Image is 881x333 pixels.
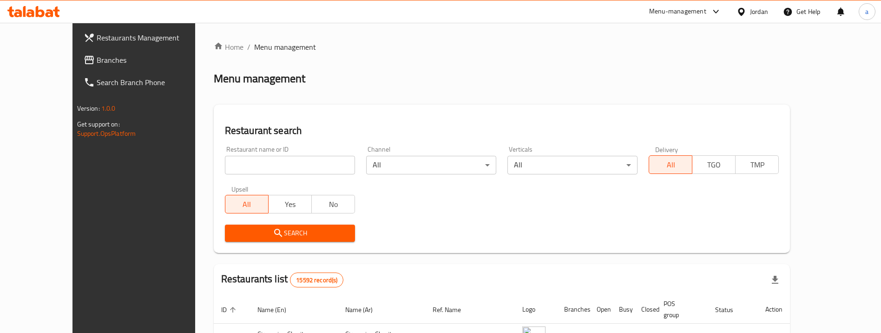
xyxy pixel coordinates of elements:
[76,71,220,93] a: Search Branch Phone
[557,295,589,324] th: Branches
[345,304,385,315] span: Name (Ar)
[76,49,220,71] a: Branches
[515,295,557,324] th: Logo
[221,304,239,315] span: ID
[268,195,312,213] button: Yes
[735,155,779,174] button: TMP
[97,32,212,43] span: Restaurants Management
[214,71,305,86] h2: Menu management
[739,158,775,172] span: TMP
[97,77,212,88] span: Search Branch Phone
[257,304,298,315] span: Name (En)
[254,41,316,53] span: Menu management
[589,295,611,324] th: Open
[653,158,689,172] span: All
[764,269,786,291] div: Export file
[649,6,706,17] div: Menu-management
[232,227,348,239] span: Search
[77,118,120,130] span: Get support on:
[758,295,790,324] th: Action
[433,304,473,315] span: Ref. Name
[696,158,732,172] span: TGO
[225,195,269,213] button: All
[225,225,355,242] button: Search
[649,155,692,174] button: All
[76,27,220,49] a: Restaurants Management
[865,7,868,17] span: a
[366,156,496,174] div: All
[77,127,136,140] a: Support.OpsPlatform
[290,273,343,287] div: Total records count
[97,54,212,66] span: Branches
[507,156,638,174] div: All
[272,198,308,211] span: Yes
[655,146,678,153] label: Delivery
[225,124,779,138] h2: Restaurant search
[229,198,265,211] span: All
[611,295,634,324] th: Busy
[634,295,656,324] th: Closed
[247,41,250,53] li: /
[214,41,243,53] a: Home
[221,272,344,287] h2: Restaurants list
[101,102,116,114] span: 1.0.0
[311,195,355,213] button: No
[290,276,343,285] span: 15592 record(s)
[715,304,745,315] span: Status
[664,298,697,320] span: POS group
[231,186,249,192] label: Upsell
[750,7,768,17] div: Jordan
[225,156,355,174] input: Search for restaurant name or ID..
[214,41,790,53] nav: breadcrumb
[77,102,100,114] span: Version:
[692,155,736,174] button: TGO
[316,198,351,211] span: No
